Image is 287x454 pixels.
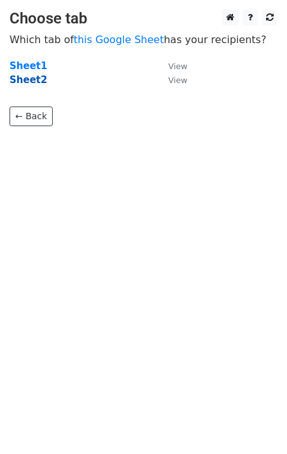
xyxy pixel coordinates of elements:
[74,34,164,46] a: this Google Sheet
[10,74,47,86] a: Sheet2
[168,62,187,71] small: View
[224,393,287,454] iframe: Chat Widget
[10,60,47,72] a: Sheet1
[168,75,187,85] small: View
[10,33,277,46] p: Which tab of has your recipients?
[156,74,187,86] a: View
[156,60,187,72] a: View
[10,10,277,28] h3: Choose tab
[10,107,53,126] a: ← Back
